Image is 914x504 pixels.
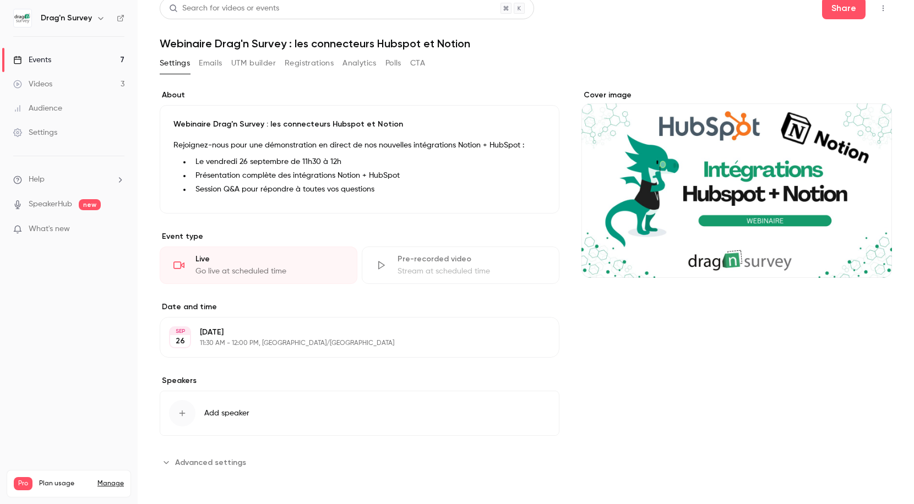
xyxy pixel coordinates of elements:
[160,453,559,471] section: Advanced settings
[176,336,185,347] p: 26
[398,254,546,265] div: Pre-recorded video
[160,54,190,72] button: Settings
[111,224,124,234] iframe: Noticeable Trigger
[398,266,546,277] div: Stream at scheduled time
[581,90,892,278] section: Cover image
[160,302,559,313] label: Date and time
[29,199,72,210] a: SpeakerHub
[169,3,279,14] div: Search for videos or events
[14,477,32,490] span: Pro
[160,90,559,101] label: About
[160,246,357,284] div: LiveGo live at scheduled time
[13,127,57,138] div: Settings
[13,79,52,90] div: Videos
[195,254,344,265] div: Live
[362,246,559,284] div: Pre-recorded videoStream at scheduled time
[200,339,501,348] p: 11:30 AM - 12:00 PM, [GEOGRAPHIC_DATA]/[GEOGRAPHIC_DATA]
[170,327,190,335] div: SEP
[199,54,222,72] button: Emails
[200,327,501,338] p: [DATE]
[231,54,276,72] button: UTM builder
[160,391,559,436] button: Add speaker
[342,54,377,72] button: Analytics
[160,231,559,242] p: Event type
[173,139,546,152] p: Rejoignez-nous pour une démonstration en direct de nos nouvelles intégrations Notion + HubSpot :
[204,408,249,419] span: Add speaker
[13,54,51,65] div: Events
[195,266,344,277] div: Go live at scheduled time
[13,174,124,185] li: help-dropdown-opener
[191,184,546,195] li: Session Q&A pour répondre à toutes vos questions
[175,457,246,468] span: Advanced settings
[39,479,91,488] span: Plan usage
[160,453,253,471] button: Advanced settings
[410,54,425,72] button: CTA
[191,156,546,168] li: Le vendredi 26 septembre de 11h30 à 12h
[29,174,45,185] span: Help
[160,375,559,386] label: Speakers
[191,170,546,182] li: Présentation complète des intégrations Notion + HubSpot
[385,54,401,72] button: Polls
[581,90,892,101] label: Cover image
[29,223,70,235] span: What's new
[14,9,31,27] img: Drag'n Survey
[173,119,546,130] p: Webinaire Drag'n Survey : les connecteurs Hubspot et Notion
[13,103,62,114] div: Audience
[97,479,124,488] a: Manage
[160,37,892,50] h1: Webinaire Drag'n Survey : les connecteurs Hubspot et Notion
[79,199,101,210] span: new
[285,54,334,72] button: Registrations
[41,13,92,24] h6: Drag'n Survey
